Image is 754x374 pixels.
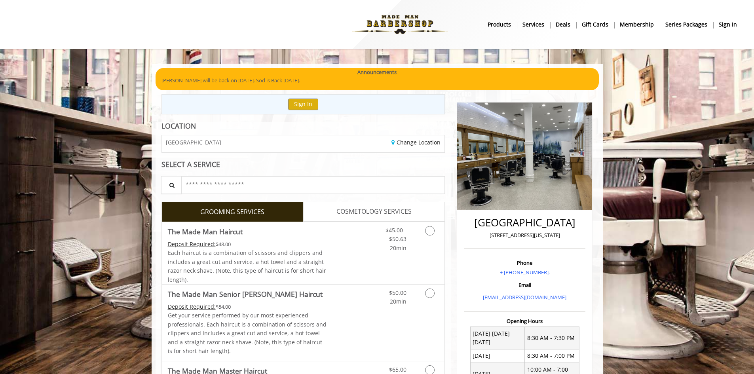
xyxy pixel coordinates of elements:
[525,349,579,363] td: 8:30 AM - 7:00 PM
[168,249,326,283] span: Each haircut is a combination of scissors and clippers and includes a great cut and service, a ho...
[161,161,445,168] div: SELECT A SERVICE
[556,20,570,29] b: Deals
[389,366,406,373] span: $65.00
[576,19,614,30] a: Gift cardsgift cards
[168,289,323,300] b: The Made Man Senior [PERSON_NAME] Haircut
[390,244,406,252] span: 20min
[161,76,593,85] p: [PERSON_NAME] will be back on [DATE]. Sod is Back [DATE].
[500,269,550,276] a: + [PHONE_NUMBER].
[582,20,608,29] b: gift cards
[466,260,583,266] h3: Phone
[357,68,397,76] b: Announcements
[517,19,550,30] a: ServicesServices
[390,298,406,305] span: 20min
[470,349,525,363] td: [DATE]
[466,282,583,288] h3: Email
[614,19,660,30] a: MembershipMembership
[168,240,216,248] span: This service needs some Advance to be paid before we block your appointment
[620,20,654,29] b: Membership
[168,303,216,310] span: This service needs some Advance to be paid before we block your appointment
[713,19,743,30] a: sign insign in
[168,240,327,249] div: $48.00
[464,318,585,324] h3: Opening Hours
[161,121,196,131] b: LOCATION
[660,19,713,30] a: Series packagesSeries packages
[288,99,318,110] button: Sign In
[168,311,327,355] p: Get your service performed by our most experienced professionals. Each haircut is a combination o...
[466,217,583,228] h2: [GEOGRAPHIC_DATA]
[161,176,182,194] button: Service Search
[168,226,243,237] b: The Made Man Haircut
[665,20,707,29] b: Series packages
[391,139,441,146] a: Change Location
[386,226,406,243] span: $45.00 - $50.63
[168,302,327,311] div: $54.00
[346,3,454,46] img: Made Man Barbershop logo
[466,231,583,239] p: [STREET_ADDRESS][US_STATE]
[550,19,576,30] a: DealsDeals
[488,20,511,29] b: products
[336,207,412,217] span: COSMETOLOGY SERVICES
[166,139,221,145] span: [GEOGRAPHIC_DATA]
[389,289,406,296] span: $50.00
[719,20,737,29] b: sign in
[525,327,579,349] td: 8:30 AM - 7:30 PM
[522,20,544,29] b: Services
[200,207,264,217] span: GROOMING SERVICES
[483,294,566,301] a: [EMAIL_ADDRESS][DOMAIN_NAME]
[470,327,525,349] td: [DATE] [DATE] [DATE]
[482,19,517,30] a: Productsproducts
